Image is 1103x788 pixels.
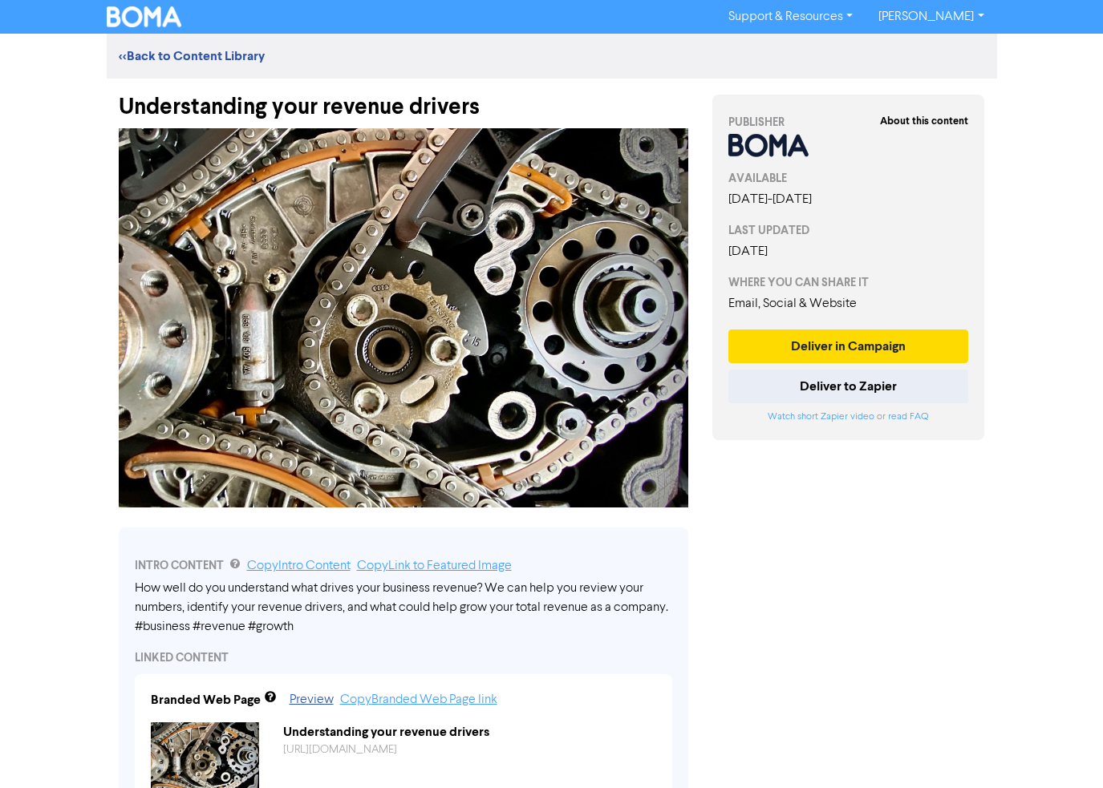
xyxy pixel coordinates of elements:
strong: About this content [880,115,968,127]
div: or [728,410,969,424]
a: Copy Intro Content [247,560,351,572]
a: [URL][DOMAIN_NAME] [283,744,397,755]
div: Understanding your revenue drivers [119,79,688,120]
button: Deliver to Zapier [728,370,969,403]
div: WHERE YOU CAN SHARE IT [728,274,969,291]
a: Copy Branded Web Page link [340,693,497,706]
div: https://public2.bomamarketing.com/cp/7GZUp3ZcGx9o697L81gWUY?sa=8n3mSDF4 [271,742,668,758]
a: [PERSON_NAME] [866,4,996,30]
div: LINKED CONTENT [135,649,672,666]
div: Understanding your revenue drivers [271,722,668,742]
a: read FAQ [888,412,928,422]
a: Watch short Zapier video [768,412,874,422]
div: AVAILABLE [728,170,969,187]
a: <<Back to Content Library [119,48,265,64]
a: Support & Resources [716,4,866,30]
div: LAST UPDATED [728,222,969,239]
div: [DATE] - [DATE] [728,190,969,209]
div: PUBLISHER [728,114,969,131]
div: Branded Web Page [151,690,261,709]
div: [DATE] [728,242,969,261]
a: Copy Link to Featured Image [357,560,512,572]
div: Email, Social & Website [728,294,969,313]
a: Preview [290,693,334,706]
div: INTRO CONTENT [135,556,672,576]
button: Deliver in Campaign [728,329,969,363]
img: BOMA Logo [107,6,182,27]
div: How well do you understand what drives your business revenue? We can help you review your numbers... [135,579,672,636]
